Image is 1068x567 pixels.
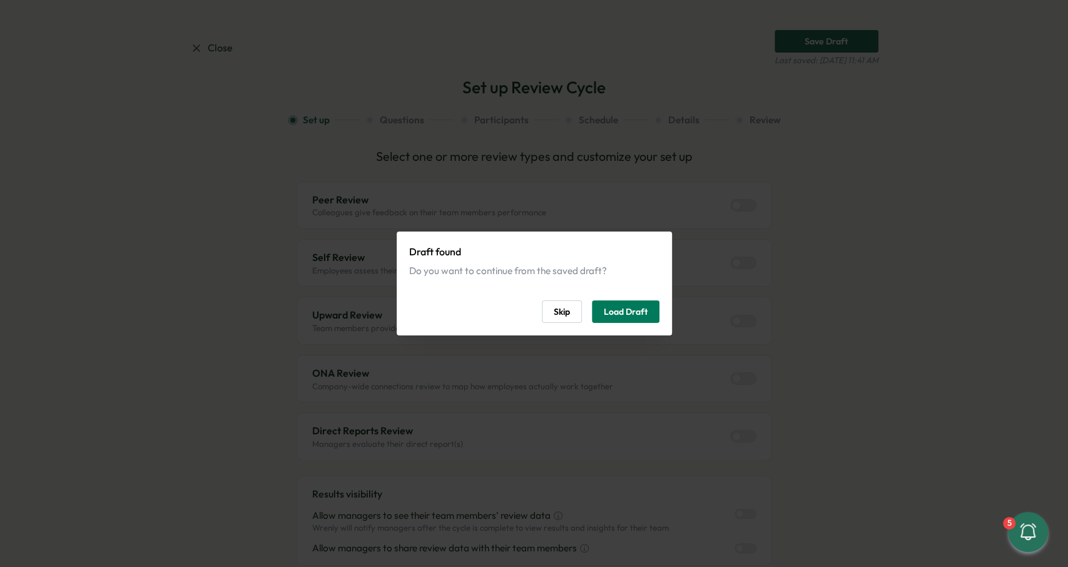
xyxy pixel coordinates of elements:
[604,301,648,322] span: Load Draft
[409,264,659,278] div: Do you want to continue from the saved draft?
[1008,512,1048,552] button: 5
[554,301,570,322] span: Skip
[1003,517,1015,529] div: 5
[592,300,659,323] button: Load Draft
[409,244,659,260] p: Draft found
[542,300,582,323] button: Skip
